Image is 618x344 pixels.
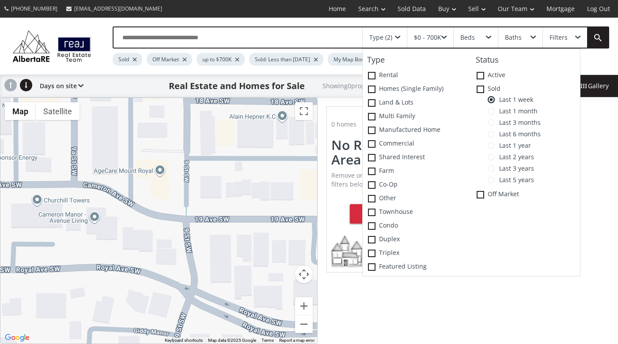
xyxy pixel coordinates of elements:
[460,34,475,41] div: Beds
[295,102,313,120] button: Toggle fullscreen view
[363,178,471,192] label: Co-op
[62,0,167,17] a: [EMAIL_ADDRESS][DOMAIN_NAME]
[208,338,256,343] span: Map data ©2025 Google
[295,315,313,333] button: Zoom out
[369,34,392,41] div: Type (2)
[363,247,471,260] label: Triplex
[414,34,441,41] div: $0 - 700K
[262,338,274,343] a: Terms
[363,96,471,110] label: Land & Lots
[495,96,533,103] span: Last 1 week
[350,204,436,224] div: Reset Filters
[471,188,580,202] label: Off Market
[169,80,305,92] h1: Real Estate and Homes for Sale
[495,119,541,126] span: Last 3 months
[363,123,471,137] label: Manufactured Home
[363,233,471,247] label: Duplex
[5,102,36,120] button: Show street map
[471,69,580,82] label: Active
[363,69,471,82] label: Rental
[249,53,323,66] div: Sold: Less than [DATE]
[322,82,382,89] h2: Showing 0 properties
[331,171,442,188] span: Remove one of your filters or reset all filters below to see more homes.
[363,82,471,96] label: Homes (Single Family)
[295,297,313,315] button: Zoom in
[328,53,387,66] div: My Map Bounds
[113,53,142,66] div: Sold
[471,82,580,96] label: Sold
[505,34,522,41] div: Baths
[74,5,162,12] span: [EMAIL_ADDRESS][DOMAIN_NAME]
[363,260,471,274] label: Featured Listing
[363,206,471,219] label: Townhouse
[550,34,568,41] div: Filters
[495,165,534,172] span: Last 3 years
[581,82,609,90] span: Gallery
[197,53,245,66] div: up to $700K
[9,28,95,64] img: Logo
[35,75,83,97] div: Days on site
[331,138,454,167] h2: No Results In This Area
[495,176,534,183] span: Last 5 years
[363,165,471,178] label: Farm
[363,56,471,64] h4: Type
[165,337,203,344] button: Keyboard shortcuts
[495,153,534,161] span: Last 2 years
[3,332,32,344] a: Open this area in Google Maps (opens a new window)
[3,332,32,344] img: Google
[495,142,531,149] span: Last 1 year
[318,97,468,281] a: 0 homesNo Results In This AreaRemove one of your filters or reset all filters below to see more h...
[279,338,315,343] a: Report a map error
[495,131,541,138] span: Last 6 months
[363,110,471,123] label: Multi family
[295,265,313,283] button: Map camera controls
[147,53,192,66] div: Off Market
[571,75,618,97] div: Gallery
[363,151,471,165] label: Shared Interest
[471,56,580,64] h4: Status
[495,108,538,115] span: Last 1 month
[331,120,356,128] span: 0 homes
[363,137,471,151] label: Commercial
[36,102,80,120] button: Show satellite imagery
[11,5,57,12] span: [PHONE_NUMBER]
[363,192,471,206] label: Other
[363,219,471,233] label: Condo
